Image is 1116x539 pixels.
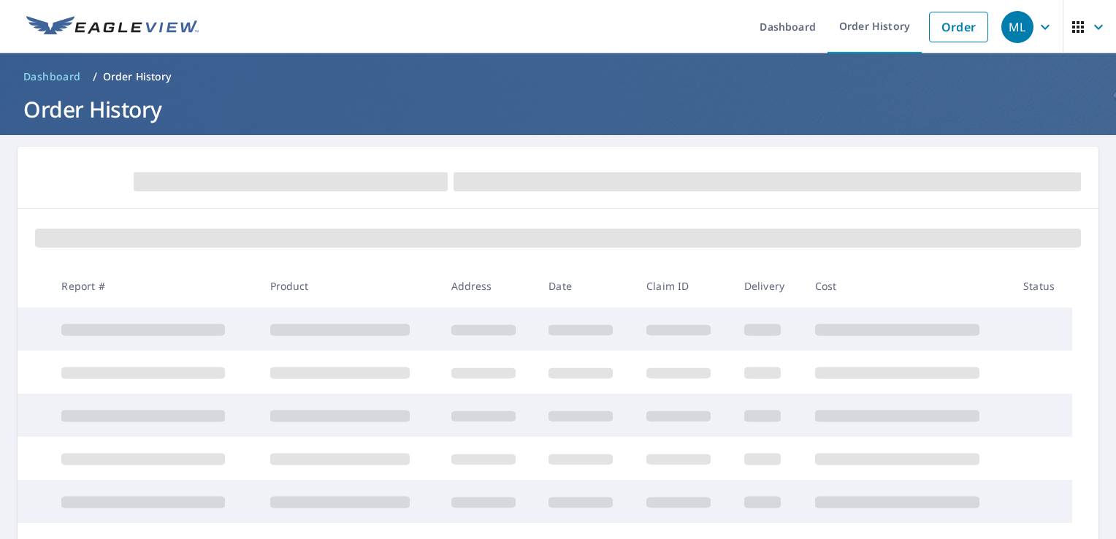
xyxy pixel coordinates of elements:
th: Product [259,264,440,307]
th: Cost [803,264,1012,307]
a: Order [929,12,988,42]
th: Date [537,264,635,307]
th: Claim ID [635,264,733,307]
span: Dashboard [23,69,81,84]
nav: breadcrumb [18,65,1098,88]
li: / [93,68,97,85]
th: Status [1012,264,1072,307]
h1: Order History [18,94,1098,124]
th: Delivery [733,264,803,307]
th: Report # [50,264,258,307]
a: Dashboard [18,65,87,88]
div: ML [1001,11,1033,43]
img: EV Logo [26,16,199,38]
th: Address [440,264,538,307]
p: Order History [103,69,172,84]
